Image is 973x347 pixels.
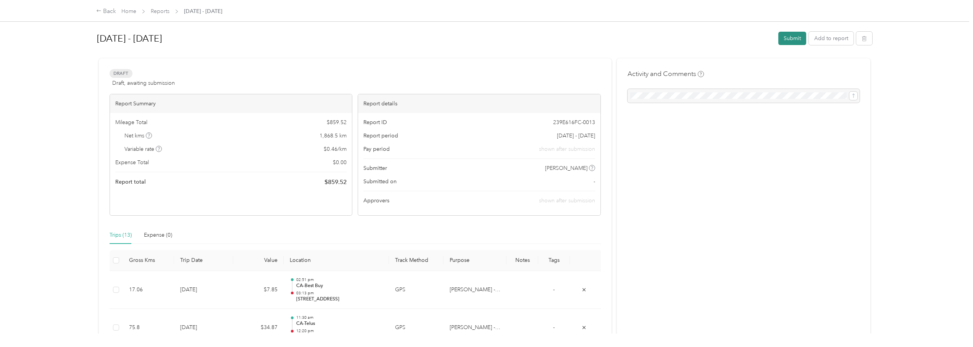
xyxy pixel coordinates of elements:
[553,324,555,331] span: -
[539,197,595,204] span: shown after submission
[363,178,397,186] span: Submitted on
[327,118,347,126] span: $ 859.52
[319,132,347,140] span: 1,868.5 km
[324,145,347,153] span: $ 0.46 / km
[184,7,222,15] span: [DATE] - [DATE]
[296,291,383,296] p: 03:13 pm
[363,118,387,126] span: Report ID
[96,7,116,16] div: Back
[174,309,233,347] td: [DATE]
[112,79,175,87] span: Draft, awaiting submission
[296,320,383,327] p: CA-Telus
[389,271,444,309] td: GPS
[444,250,507,271] th: Purpose
[809,32,854,45] button: Add to report
[144,231,172,239] div: Expense (0)
[363,145,390,153] span: Pay period
[284,250,389,271] th: Location
[123,271,174,309] td: 17.06
[594,178,595,186] span: -
[110,94,352,113] div: Report Summary
[123,250,174,271] th: Gross Kms
[444,309,507,347] td: Acosta - Apple/Inmar
[233,250,284,271] th: Value
[296,296,383,303] p: [STREET_ADDRESS]
[296,277,383,282] p: 02:51 pm
[545,164,587,172] span: [PERSON_NAME]
[110,231,132,239] div: Trips (13)
[778,32,806,45] button: Submit
[553,118,595,126] span: 239E616FC-0013
[628,69,704,79] h4: Activity and Comments
[233,309,284,347] td: $34.87
[333,158,347,166] span: $ 0.00
[296,315,383,320] p: 11:30 am
[358,94,600,113] div: Report details
[174,250,233,271] th: Trip Date
[97,29,773,48] h1: Aug 17 - 30, 2025
[539,145,595,153] span: shown after submission
[296,282,383,289] p: CA-Best Buy
[121,8,136,15] a: Home
[507,250,538,271] th: Notes
[151,8,169,15] a: Reports
[115,118,147,126] span: Mileage Total
[174,271,233,309] td: [DATE]
[363,164,387,172] span: Submitter
[324,178,347,187] span: $ 859.52
[296,328,383,334] p: 12:20 pm
[123,309,174,347] td: 75.8
[124,132,152,140] span: Net kms
[930,304,973,347] iframe: Everlance-gr Chat Button Frame
[110,69,132,78] span: Draft
[389,250,444,271] th: Track Method
[538,250,570,271] th: Tags
[233,271,284,309] td: $7.85
[115,178,146,186] span: Report total
[444,271,507,309] td: Acosta - Apple/Inmar
[557,132,595,140] span: [DATE] - [DATE]
[553,286,555,293] span: -
[124,145,162,153] span: Variable rate
[389,309,444,347] td: GPS
[115,158,149,166] span: Expense Total
[363,132,398,140] span: Report period
[363,197,389,205] span: Approvers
